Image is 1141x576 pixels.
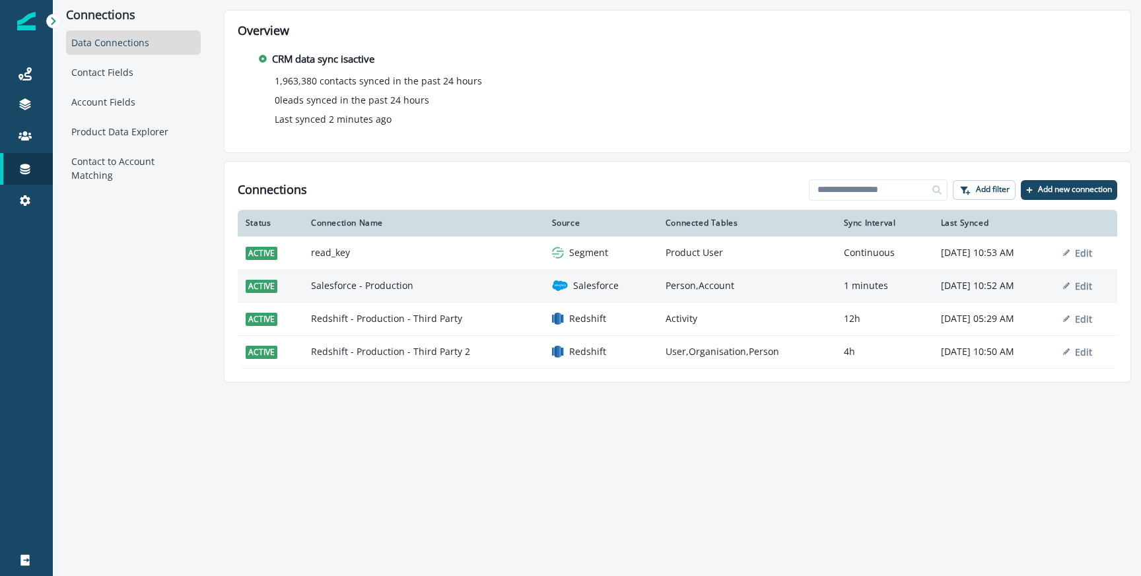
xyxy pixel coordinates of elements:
h1: Connections [238,183,307,197]
button: Edit [1063,247,1092,259]
td: Activity [658,302,836,335]
div: Product Data Explorer [66,119,201,144]
td: 1 minutes [836,269,933,302]
div: Contact to Account Matching [66,149,201,187]
button: Edit [1063,280,1092,292]
img: redshift [552,313,564,325]
a: activeSalesforce - ProductionsalesforceSalesforcePerson,Account1 minutes[DATE] 10:52 AMEdit [238,269,1117,302]
p: [DATE] 05:29 AM [941,312,1048,325]
p: Last synced 2 minutes ago [275,112,392,126]
p: Salesforce [573,279,619,292]
p: 0 leads synced in the past 24 hours [275,93,429,107]
p: Edit [1075,247,1092,259]
img: redshift [552,346,564,358]
p: 1,963,380 contacts synced in the past 24 hours [275,74,482,88]
span: active [246,247,277,260]
button: Edit [1063,346,1092,358]
td: User,Organisation,Person [658,335,836,368]
div: Account Fields [66,90,201,114]
span: active [246,313,277,326]
img: salesforce [552,278,568,294]
p: Segment [569,246,608,259]
div: Sync Interval [844,218,925,228]
span: active [246,280,277,293]
td: Salesforce - Production [303,269,544,302]
td: 4h [836,335,933,368]
p: Edit [1075,313,1092,325]
a: activeRedshift - Production - Third PartyredshiftRedshiftActivity12h[DATE] 05:29 AMEdit [238,302,1117,335]
p: Add new connection [1038,185,1112,194]
td: read_key [303,236,544,269]
span: active [246,346,277,359]
p: Redshift [569,345,606,358]
div: Contact Fields [66,60,201,84]
div: Status [246,218,295,228]
div: Connected Tables [666,218,828,228]
td: Redshift - Production - Third Party [303,302,544,335]
td: Product User [658,236,836,269]
div: Data Connections [66,30,201,55]
p: [DATE] 10:52 AM [941,279,1048,292]
a: activeread_keysegmentSegmentProduct UserContinuous[DATE] 10:53 AMEdit [238,236,1117,269]
p: Redshift [569,312,606,325]
a: activeRedshift - Production - Third Party 2redshiftRedshiftUser,Organisation,Person4h[DATE] 10:50... [238,335,1117,368]
button: Add filter [953,180,1016,200]
td: Person,Account [658,269,836,302]
p: Add filter [976,185,1010,194]
td: Redshift - Production - Third Party 2 [303,335,544,368]
p: CRM data sync is active [272,51,374,67]
p: Edit [1075,280,1092,292]
p: Connections [66,8,201,22]
p: [DATE] 10:50 AM [941,345,1048,358]
div: Source [552,218,650,228]
td: 12h [836,302,933,335]
p: Edit [1075,346,1092,358]
img: segment [552,247,564,259]
h2: Overview [238,24,1117,38]
button: Edit [1063,313,1092,325]
p: [DATE] 10:53 AM [941,246,1048,259]
img: Inflection [17,12,36,30]
td: Continuous [836,236,933,269]
div: Last Synced [941,218,1048,228]
button: Add new connection [1021,180,1117,200]
div: Connection Name [311,218,536,228]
